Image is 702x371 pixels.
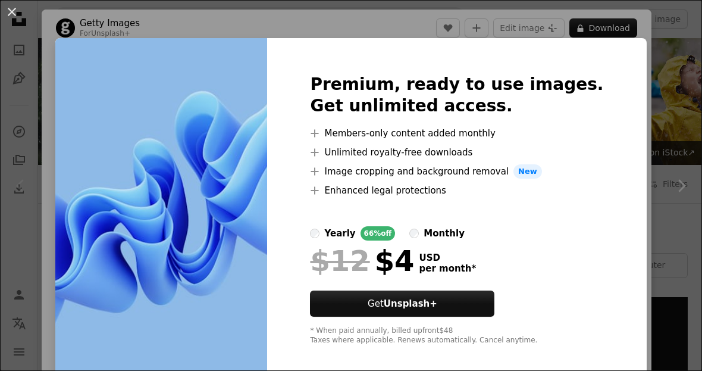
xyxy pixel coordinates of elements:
div: 66% off [361,226,396,241]
input: yearly66%off [310,229,319,238]
span: per month * [419,263,476,274]
li: Image cropping and background removal [310,164,603,179]
li: Enhanced legal protections [310,183,603,198]
div: * When paid annually, billed upfront $48 Taxes where applicable. Renews automatically. Cancel any... [310,326,603,345]
h2: Premium, ready to use images. Get unlimited access. [310,74,603,117]
strong: Unsplash+ [384,298,437,309]
li: Unlimited royalty-free downloads [310,145,603,160]
button: GetUnsplash+ [310,291,494,317]
input: monthly [409,229,419,238]
span: New [513,164,542,179]
span: $12 [310,245,369,276]
li: Members-only content added monthly [310,126,603,141]
span: USD [419,252,476,263]
div: monthly [424,226,465,241]
div: $4 [310,245,414,276]
div: yearly [324,226,355,241]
